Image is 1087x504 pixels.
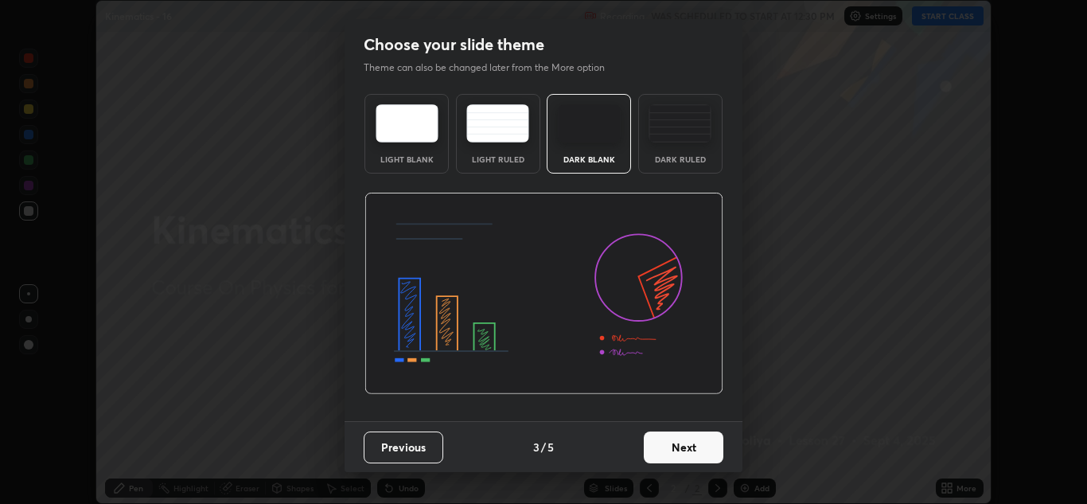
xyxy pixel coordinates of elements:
img: darkRuledTheme.de295e13.svg [649,104,711,143]
img: darkTheme.f0cc69e5.svg [558,104,621,143]
img: lightTheme.e5ed3b09.svg [376,104,438,143]
div: Dark Ruled [649,155,712,163]
img: lightRuledTheme.5fabf969.svg [466,104,529,143]
div: Light Ruled [466,155,530,163]
button: Next [644,432,723,463]
h4: 3 [533,439,540,455]
h4: 5 [547,439,554,455]
h4: / [541,439,546,455]
div: Light Blank [375,155,438,163]
img: darkThemeBanner.d06ce4a2.svg [364,193,723,395]
div: Dark Blank [557,155,621,163]
h2: Choose your slide theme [364,34,544,55]
button: Previous [364,432,443,463]
p: Theme can also be changed later from the More option [364,61,621,75]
